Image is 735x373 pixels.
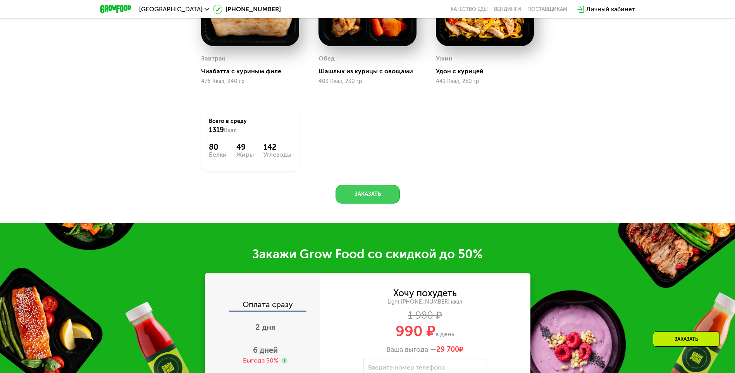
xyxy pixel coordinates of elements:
span: в день [435,330,454,338]
div: Белки [209,152,227,158]
span: 29 700 [436,345,459,354]
div: Личный кабинет [586,5,635,14]
div: Обед [318,53,335,64]
div: поставщикам [527,6,567,12]
a: Качество еды [451,6,488,12]
div: 80 [209,142,227,152]
div: Жиры [236,152,254,158]
div: 1 980 ₽ [320,311,530,320]
div: Ваша выгода — [320,345,530,354]
div: Удон с курицей [436,67,540,75]
div: 142 [263,142,291,152]
div: Шашлык из курицы с овощами [318,67,423,75]
span: Ккал [224,127,237,134]
div: Углеводы [263,152,291,158]
div: Выгода 50% [243,356,278,365]
div: Заказать [653,332,720,347]
span: 2 дня [255,323,275,332]
div: Чиабатта с куриным филе [201,67,305,75]
div: 475 Ккал, 240 гр [201,78,299,85]
span: 6 дней [253,345,278,355]
div: 403 Ккал, 230 гр [318,78,417,85]
a: [PHONE_NUMBER] [213,5,281,14]
div: 441 Ккал, 250 гр [436,78,534,85]
div: Ужин [436,53,453,64]
span: ₽ [436,345,463,354]
button: Заказать [336,185,400,204]
div: Light [PHONE_NUMBER] ккал [320,299,530,306]
div: Хочу похудеть [393,289,457,297]
span: [GEOGRAPHIC_DATA] [139,6,203,12]
span: 1319 [209,126,224,134]
a: Вендинги [494,6,521,12]
div: 49 [236,142,254,152]
div: Оплата сразу [206,300,320,311]
div: Всего в среду [209,117,291,135]
label: Введите номер телефона [368,365,445,370]
span: 990 ₽ [396,322,435,340]
div: Завтрак [201,53,225,64]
